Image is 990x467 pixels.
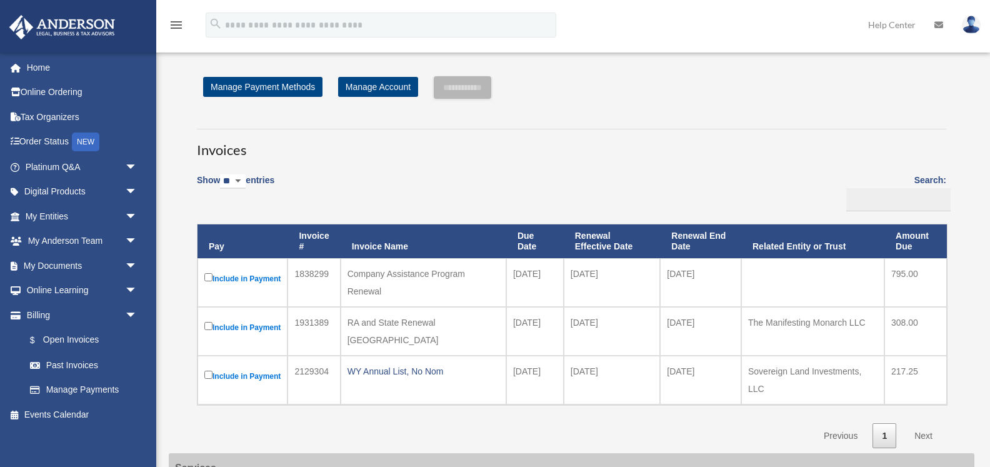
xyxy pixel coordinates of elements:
[197,173,274,201] label: Show entries
[741,224,884,258] th: Related Entity or Trust: activate to sort column ascending
[506,307,564,356] td: [DATE]
[660,356,741,404] td: [DATE]
[9,129,156,155] a: Order StatusNEW
[197,129,946,160] h3: Invoices
[9,204,156,229] a: My Entitiesarrow_drop_down
[341,224,506,258] th: Invoice Name: activate to sort column ascending
[204,322,212,330] input: Include in Payment
[741,307,884,356] td: The Manifesting Monarch LLC
[884,258,947,307] td: 795.00
[125,278,150,304] span: arrow_drop_down
[17,353,150,378] a: Past Invoices
[564,356,661,404] td: [DATE]
[125,303,150,328] span: arrow_drop_down
[564,258,661,307] td: [DATE]
[287,356,340,404] td: 2129304
[204,371,212,379] input: Include in Payment
[9,104,156,129] a: Tax Organizers
[9,402,156,427] a: Events Calendar
[197,224,287,258] th: Pay: activate to sort column descending
[125,154,150,180] span: arrow_drop_down
[506,258,564,307] td: [DATE]
[9,154,156,179] a: Platinum Q&Aarrow_drop_down
[125,229,150,254] span: arrow_drop_down
[204,273,212,281] input: Include in Payment
[884,307,947,356] td: 308.00
[741,356,884,404] td: Sovereign Land Investments, LLC
[169,22,184,33] a: menu
[6,15,119,39] img: Anderson Advisors Platinum Portal
[884,224,947,258] th: Amount Due: activate to sort column ascending
[204,319,281,335] label: Include in Payment
[9,55,156,80] a: Home
[169,18,184,33] i: menu
[125,253,150,279] span: arrow_drop_down
[9,278,156,303] a: Online Learningarrow_drop_down
[905,423,942,449] a: Next
[220,174,246,189] select: Showentries
[962,16,981,34] img: User Pic
[204,271,281,286] label: Include in Payment
[9,179,156,204] a: Digital Productsarrow_drop_down
[506,224,564,258] th: Due Date: activate to sort column ascending
[347,265,499,300] div: Company Assistance Program Renewal
[872,423,896,449] a: 1
[347,363,499,380] div: WY Annual List, No Nom
[842,173,946,211] label: Search:
[9,80,156,105] a: Online Ordering
[9,253,156,278] a: My Documentsarrow_drop_down
[660,258,741,307] td: [DATE]
[846,188,951,212] input: Search:
[506,356,564,404] td: [DATE]
[37,333,43,348] span: $
[209,17,222,31] i: search
[125,179,150,205] span: arrow_drop_down
[287,224,340,258] th: Invoice #: activate to sort column ascending
[17,328,144,353] a: $Open Invoices
[287,258,340,307] td: 1838299
[660,307,741,356] td: [DATE]
[17,378,150,403] a: Manage Payments
[814,423,867,449] a: Previous
[204,368,281,384] label: Include in Payment
[125,204,150,229] span: arrow_drop_down
[564,224,661,258] th: Renewal Effective Date: activate to sort column ascending
[884,356,947,404] td: 217.25
[660,224,741,258] th: Renewal End Date: activate to sort column ascending
[203,77,322,97] a: Manage Payment Methods
[564,307,661,356] td: [DATE]
[72,133,99,151] div: NEW
[9,229,156,254] a: My Anderson Teamarrow_drop_down
[338,77,418,97] a: Manage Account
[347,314,499,349] div: RA and State Renewal [GEOGRAPHIC_DATA]
[287,307,340,356] td: 1931389
[9,303,150,328] a: Billingarrow_drop_down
